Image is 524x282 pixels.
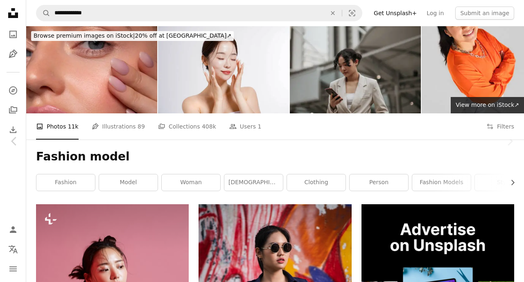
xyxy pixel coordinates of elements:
form: Find visuals sitewide [36,5,362,21]
button: Menu [5,261,21,277]
span: 89 [138,122,145,131]
a: fashion models [412,174,471,191]
span: Browse premium images on iStock | [34,32,135,39]
a: Get Unsplash+ [369,7,422,20]
a: Log in [422,7,449,20]
div: Next [495,102,524,180]
a: model [99,174,158,191]
button: Filters [486,113,514,140]
a: Illustrations 89 [92,113,145,140]
button: Visual search [342,5,362,21]
a: Users 1 [229,113,262,140]
a: [DEMOGRAPHIC_DATA] [224,174,283,191]
button: Clear [324,5,342,21]
a: Collections 408k [158,113,216,140]
img: Beauty portrait of a young beautiful Asian woman [158,26,289,113]
a: Explore [5,82,21,99]
a: Log in / Sign up [5,221,21,238]
h1: Fashion model [36,149,514,164]
button: Submit an image [455,7,514,20]
span: 1 [257,122,261,131]
img: Portrait of a beautiful woman with natural make-up [26,26,157,113]
span: 408k [202,122,216,131]
button: Search Unsplash [36,5,50,21]
a: person [350,174,408,191]
a: Illustrations [5,46,21,62]
button: Language [5,241,21,257]
span: 20% off at [GEOGRAPHIC_DATA] ↗ [34,32,231,39]
span: View more on iStock ↗ [456,102,519,108]
button: scroll list to the right [505,174,514,191]
a: fashion [36,174,95,191]
a: clothing [287,174,346,191]
a: woman [162,174,220,191]
a: View more on iStock↗ [451,97,524,113]
a: Browse premium images on iStock|20% off at [GEOGRAPHIC_DATA]↗ [26,26,239,46]
a: Photos [5,26,21,43]
img: Businesswoman using phone in the city [290,26,421,113]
